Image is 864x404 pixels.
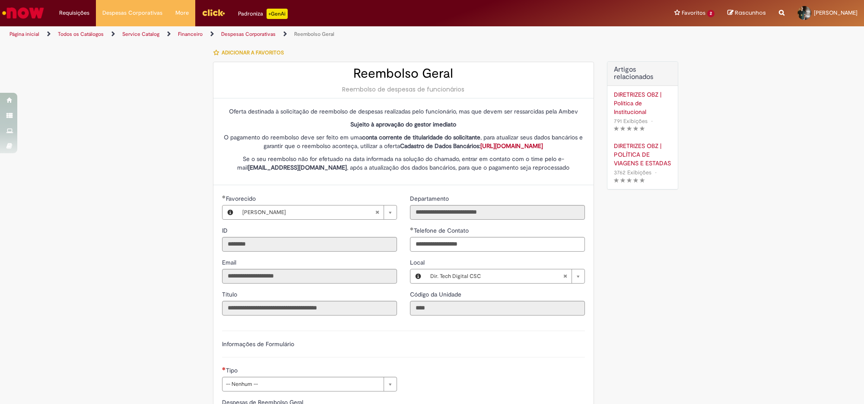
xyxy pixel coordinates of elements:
a: Página inicial [10,31,39,38]
span: Somente leitura - Departamento [410,195,451,202]
span: 2 [707,10,715,17]
input: Telefone de Contato [410,237,585,252]
span: • [649,115,654,127]
input: Departamento [410,205,585,220]
p: +GenAi [267,9,288,19]
a: Service Catalog [122,31,159,38]
span: Requisições [59,9,89,17]
a: Rascunhos [727,9,766,17]
p: Oferta destinada à solicitação de reembolso de despesas realizadas pelo funcionário, mas que deve... [222,107,585,116]
span: Somente leitura - Código da Unidade [410,290,463,298]
label: Somente leitura - Código da Unidade [410,290,463,299]
button: Adicionar a Favoritos [213,44,289,62]
button: Local, Visualizar este registro Dir. Tech Digital CSC [410,269,426,283]
a: DIRETRIZES OBZ | POLÍTICA DE VIAGENS E ESTADAS [614,142,671,167]
input: Email [222,269,397,284]
span: Adicionar a Favoritos [222,49,284,56]
h3: Artigos relacionados [614,66,671,81]
span: -- Nenhum -- [226,377,379,391]
span: Dir. Tech Digital CSC [430,269,563,283]
a: Despesas Corporativas [221,31,276,38]
input: Código da Unidade [410,301,585,316]
input: ID [222,237,397,252]
label: Somente leitura - Departamento [410,194,451,203]
h2: Reembolso Geral [222,66,585,81]
span: Necessários [222,367,226,370]
span: Somente leitura - Email [222,259,238,266]
span: Tipo [226,366,239,374]
span: [PERSON_NAME] [242,205,375,219]
span: Rascunhos [735,9,766,17]
span: 3762 Exibições [614,169,651,176]
strong: [EMAIL_ADDRESS][DOMAIN_NAME] [248,164,347,171]
span: [PERSON_NAME] [814,9,858,16]
span: Telefone de Contato [414,227,470,234]
a: Reembolso Geral [294,31,334,38]
span: Somente leitura - Título [222,290,239,298]
ul: Trilhas de página [6,26,569,42]
div: Padroniza [238,9,288,19]
button: Favorecido, Visualizar este registro Guilherme De Souza Rocha [222,205,238,219]
a: Todos os Catálogos [58,31,104,38]
a: [URL][DOMAIN_NAME] [480,142,543,150]
span: Favoritos [682,9,705,17]
label: Somente leitura - Email [222,258,238,267]
span: Despesas Corporativas [102,9,162,17]
span: Obrigatório Preenchido [410,227,414,230]
span: More [175,9,189,17]
a: Dir. Tech Digital CSCLimpar campo Local [426,269,584,283]
a: Financeiro [178,31,203,38]
a: [PERSON_NAME]Limpar campo Favorecido [238,205,397,219]
a: DIRETRIZES OBZ | Política de Institucional [614,90,671,116]
span: 791 Exibições [614,117,648,125]
input: Título [222,301,397,316]
span: • [653,167,658,178]
strong: Cadastro de Dados Bancários: [400,142,543,150]
span: Somente leitura - ID [222,227,229,234]
label: Somente leitura - Título [222,290,239,299]
span: Obrigatório Preenchido [222,195,226,199]
strong: conta corrente de titularidade do solicitante [362,133,480,141]
abbr: Limpar campo Local [559,269,572,283]
div: Reembolso de despesas de funcionários [222,85,585,94]
img: ServiceNow [1,4,45,22]
span: Local [410,259,426,266]
label: Informações de Formulário [222,340,294,348]
label: Somente leitura - ID [222,226,229,235]
span: Necessários - Favorecido [226,195,257,202]
p: Se o seu reembolso não for efetuado na data informada na solução do chamado, entrar em contato co... [222,155,585,172]
p: O pagamento do reembolso deve ser feito em uma , para atualizar seus dados bancários e garantir q... [222,133,585,150]
abbr: Limpar campo Favorecido [371,205,384,219]
img: click_logo_yellow_360x200.png [202,6,225,19]
strong: Sujeito à aprovação do gestor imediato [350,120,456,128]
